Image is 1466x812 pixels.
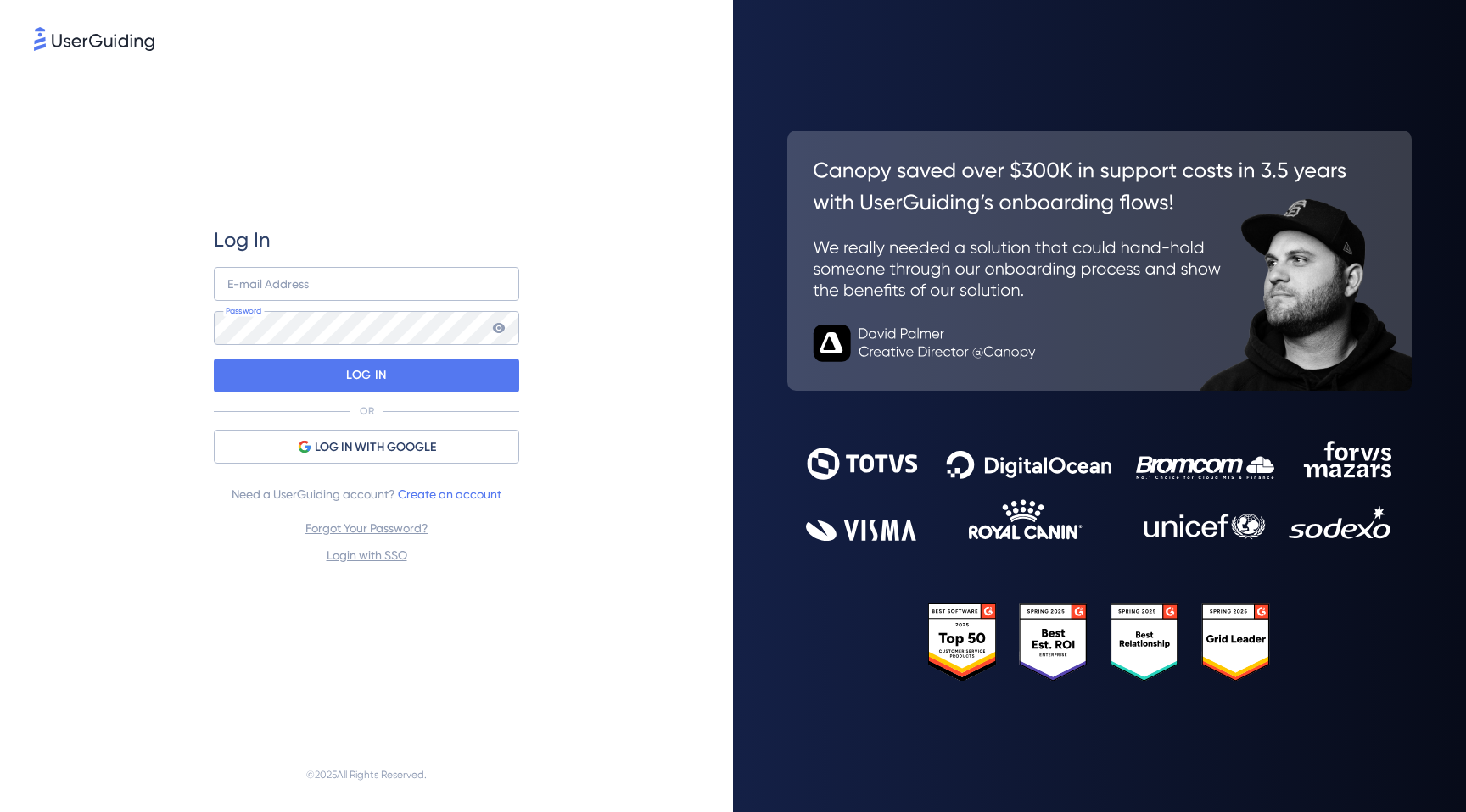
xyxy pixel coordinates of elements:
[928,603,1272,682] img: 25303e33045975176eb484905ab012ff.svg
[787,131,1412,392] img: 26c0aa7c25a843aed4baddd2b5e0fa68.svg
[315,437,436,458] span: LOG IN WITH GOOGLE
[214,226,271,253] span: Log In
[214,267,519,301] input: example@company.com
[232,484,501,504] span: Need a UserGuiding account?
[806,441,1393,541] img: 9302ce2ac39453076f5bc0f2f2ca889b.svg
[34,27,154,51] img: 8faab4ba6bc7696a72372aa768b0286c.svg
[305,521,428,535] a: Forgot Your Password?
[398,487,501,501] a: Create an account
[346,362,386,389] p: LOG IN
[360,404,374,418] p: OR
[327,548,407,562] a: Login with SSO
[306,765,427,785] span: © 2025 All Rights Reserved.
